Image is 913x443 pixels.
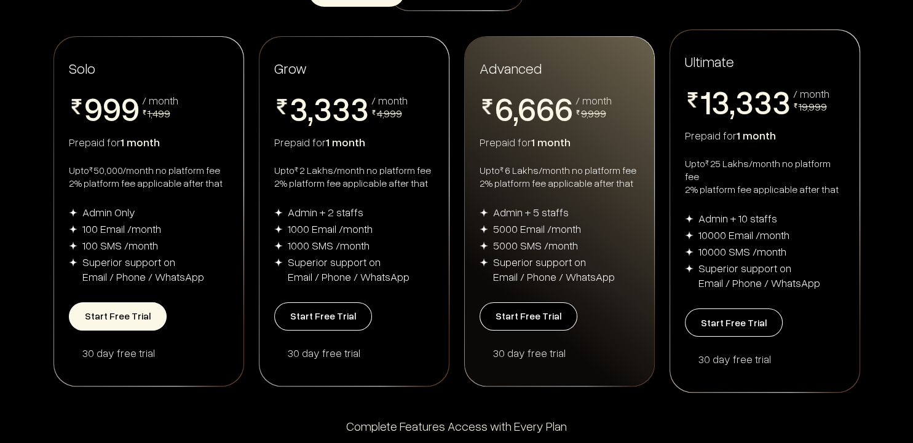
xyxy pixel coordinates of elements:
button: Start Free Trial [274,302,372,331]
img: pricing-rupee [142,110,147,115]
div: Admin Only [82,205,135,219]
span: 9,999 [581,106,606,120]
img: img [69,225,77,233]
div: / month [142,95,178,106]
img: pricing-rupee [685,92,700,108]
img: img [274,241,283,250]
div: Prepaid for [685,128,845,143]
div: Prepaid for [274,135,434,149]
div: 30 day free trial [698,351,845,366]
div: Admin + 10 staffs [698,211,777,225]
img: pricing-rupee [69,99,84,114]
div: Admin + 2 staffs [288,205,363,219]
img: img [685,248,694,256]
div: / month [575,95,612,106]
div: 100 SMS /month [82,238,158,253]
img: img [685,264,694,273]
span: 4,999 [377,106,402,120]
div: Superior support on Email / Phone / WhatsApp [288,254,409,284]
sup: ₹ [89,165,93,174]
span: 1 month [531,135,571,149]
img: pricing-rupee [793,103,798,108]
span: 999 [84,92,140,125]
span: Advanced [480,58,542,77]
span: 1 month [121,135,160,149]
img: img [274,225,283,233]
div: Superior support on Email / Phone / WhatsApp [82,254,204,284]
div: 30 day free trial [288,345,434,360]
div: 10000 SMS /month [698,244,786,259]
img: img [480,241,488,250]
div: 1000 SMS /month [288,238,370,253]
sup: ₹ [500,165,504,174]
span: 1 month [326,135,365,149]
img: img [685,214,694,223]
span: 1,499 [148,106,170,120]
span: Ultimate [685,52,734,71]
button: Start Free Trial [69,302,167,331]
button: Start Free Trial [480,302,577,331]
div: Upto 25 Lakhs/month no platform fee 2% platform fee applicable after that [685,157,845,196]
img: img [480,225,488,233]
span: Solo [69,59,95,77]
img: pricing-rupee [575,110,580,115]
div: Superior support on Email / Phone / WhatsApp [493,254,615,284]
img: pricing-rupee [480,99,495,114]
img: img [69,241,77,250]
div: Admin + 5 staffs [493,205,569,219]
img: img [480,258,488,267]
div: Upto 50,000/month no platform fee 2% platform fee applicable after that [69,164,229,190]
div: Prepaid for [480,135,639,149]
button: Start Free Trial [685,308,783,337]
div: 5000 SMS /month [493,238,578,253]
div: Upto 2 Lakhs/month no platform fee 2% platform fee applicable after that [274,164,434,190]
span: 6,666 [495,92,573,125]
img: img [274,208,283,217]
div: / month [371,95,408,106]
img: img [685,231,694,240]
img: pricing-rupee [371,110,376,115]
div: 1000 Email /month [288,221,373,236]
div: Upto 6 Lakhs/month no platform fee 2% platform fee applicable after that [480,164,639,190]
div: 5000 Email /month [493,221,581,236]
sup: ₹ [705,158,709,167]
div: 10000 Email /month [698,227,789,242]
img: img [69,208,77,217]
span: 1 month [737,128,776,142]
span: 13,333 [700,85,791,118]
div: 30 day free trial [493,345,639,360]
div: 30 day free trial [82,345,229,360]
img: pricing-rupee [274,99,290,114]
span: 19,999 [799,100,827,113]
span: Grow [274,59,307,77]
img: img [480,208,488,217]
div: Superior support on Email / Phone / WhatsApp [698,261,820,290]
sup: ₹ [294,165,298,174]
div: Prepaid for [69,135,229,149]
div: 100 Email /month [82,221,161,236]
div: / month [793,88,829,99]
img: img [274,258,283,267]
img: img [69,258,77,267]
span: 3,333 [290,92,369,125]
